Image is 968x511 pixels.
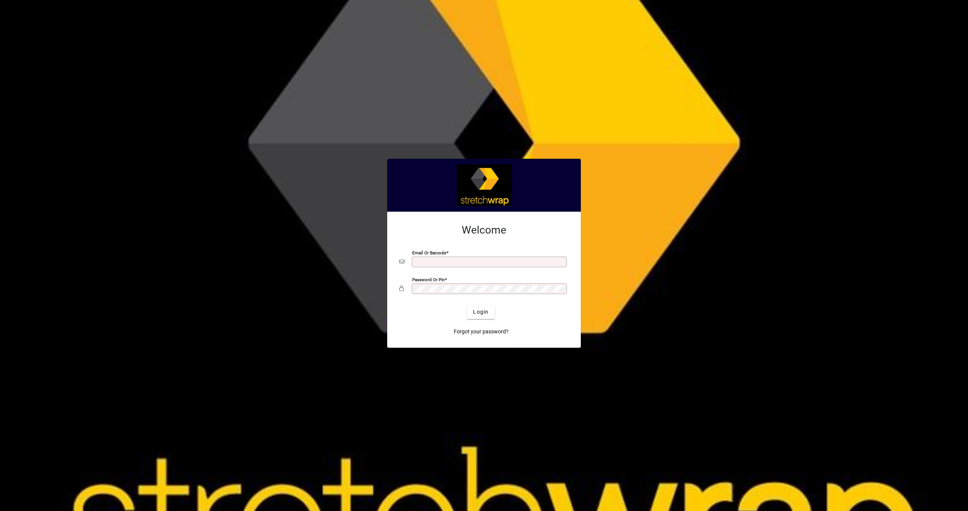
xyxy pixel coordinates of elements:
span: Forgot your password? [454,328,509,336]
a: Forgot your password? [451,325,512,339]
mat-label: Password or Pin [412,277,445,282]
mat-label: Email or Barcode [412,250,446,255]
h2: Welcome [399,224,569,237]
button: Login [467,305,495,319]
span: Login [473,308,489,316]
